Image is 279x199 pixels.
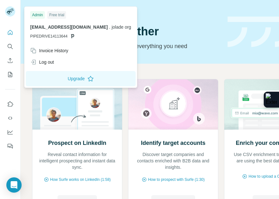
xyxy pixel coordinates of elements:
button: Dashboard [5,126,15,138]
p: Discover target companies and contacts enriched with B2B data and insights. [135,151,212,170]
button: Upgrade [26,71,136,86]
button: Use Surfe on LinkedIn [5,98,15,110]
button: Quick start [5,27,15,38]
span: [EMAIL_ADDRESS][DOMAIN_NAME] [30,25,108,30]
h2: Prospect on LinkedIn [48,139,106,147]
button: Enrich CSV [5,55,15,66]
div: Log out [30,59,54,65]
img: Extension Icon [266,93,277,106]
span: How Surfe works on LinkedIn (1:58) [50,177,111,182]
div: Admin [30,11,45,19]
h2: Identify target accounts [141,139,205,147]
span: . [109,25,110,30]
button: My lists [5,69,15,80]
div: Free trial [47,11,66,19]
img: Identify target accounts [128,79,218,130]
span: How to prospect with Surfe (1:30) [148,177,205,182]
span: PIPEDRIVE14113644 [30,33,67,39]
div: Open Intercom Messenger [6,177,22,193]
button: Search [5,41,15,52]
span: jolade org [112,25,131,30]
img: Prospect on LinkedIn [32,79,122,130]
p: Reveal contact information for intelligent prospecting and instant data sync. [39,151,116,170]
button: Use Surfe API [5,112,15,124]
button: Feedback [5,140,15,152]
div: Invoice History [30,47,68,54]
